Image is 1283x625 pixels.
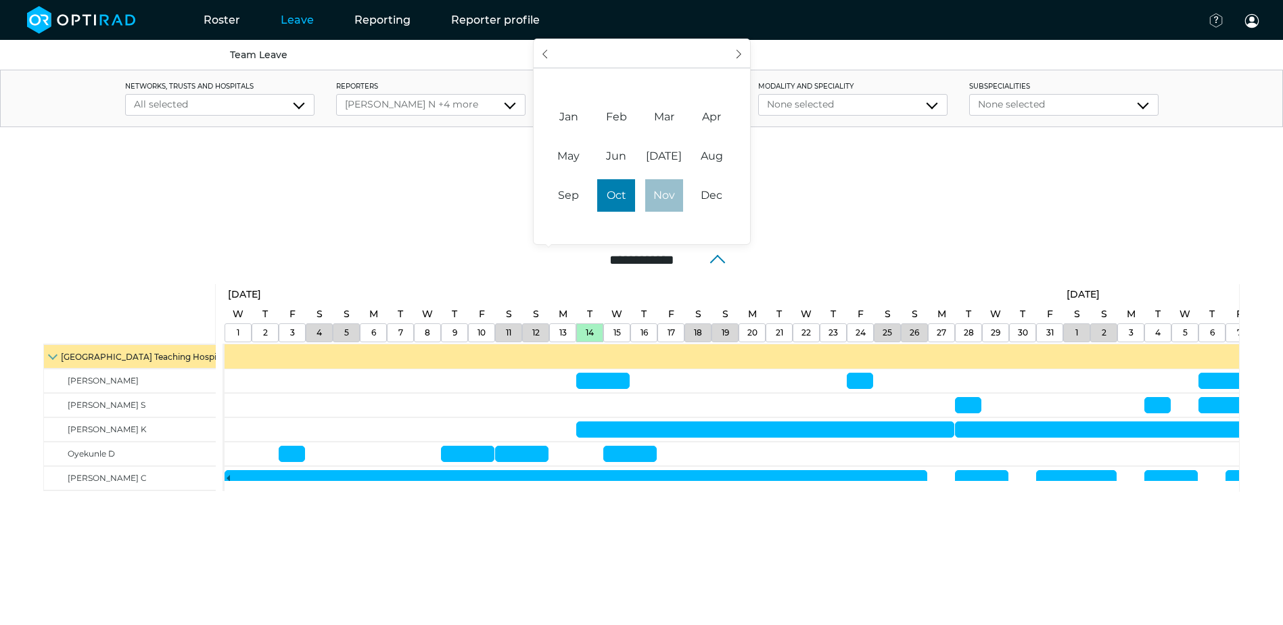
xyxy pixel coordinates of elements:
a: October 1, 2025 [225,285,264,304]
a: October 14, 2025 [582,324,597,342]
a: October 20, 2025 [744,324,761,342]
label: networks, trusts and hospitals [125,81,314,91]
a: October 25, 2025 [879,324,895,342]
a: October 11, 2025 [503,324,515,342]
a: October 18, 2025 [691,324,705,342]
a: October 14, 2025 [584,304,596,324]
a: November 7, 2025 [1233,304,1246,324]
a: October 3, 2025 [287,324,298,342]
a: November 6, 2025 [1206,304,1218,324]
img: brand-opti-rad-logos-blue-and-white-d2f68631ba2948856bd03f2d395fb146ddc8fb01b4b6e9315ea85fa773367... [27,6,136,34]
a: October 5, 2025 [340,304,353,324]
a: October 1, 2025 [229,304,247,324]
a: October 9, 2025 [449,324,461,342]
input: Year [620,47,664,61]
a: October 26, 2025 [908,304,921,324]
span: May 1, 2025 [550,140,588,172]
a: November 5, 2025 [1176,304,1194,324]
a: October 31, 2025 [1044,304,1056,324]
a: October 11, 2025 [503,304,515,324]
a: October 17, 2025 [664,324,678,342]
a: November 1, 2025 [1071,304,1083,324]
a: November 5, 2025 [1180,324,1191,342]
a: October 16, 2025 [638,304,650,324]
a: October 12, 2025 [529,324,543,342]
a: October 29, 2025 [987,324,1004,342]
a: October 21, 2025 [773,304,785,324]
a: October 13, 2025 [556,324,570,342]
a: October 27, 2025 [933,324,950,342]
a: October 24, 2025 [854,304,867,324]
span: February 1, 2025 [597,101,635,133]
a: October 31, 2025 [1043,324,1057,342]
a: October 12, 2025 [530,304,542,324]
a: October 23, 2025 [825,324,841,342]
a: November 3, 2025 [1125,324,1137,342]
a: October 28, 2025 [960,324,977,342]
a: October 4, 2025 [313,324,325,342]
a: October 2, 2025 [260,324,271,342]
a: October 15, 2025 [608,304,626,324]
a: October 10, 2025 [474,324,489,342]
a: October 8, 2025 [419,304,436,324]
a: October 8, 2025 [421,324,434,342]
a: October 17, 2025 [665,304,678,324]
span: December 1, 2025 [693,179,730,212]
span: Oyekunle D [68,448,115,459]
a: October 10, 2025 [475,304,488,324]
span: [PERSON_NAME] [68,375,139,386]
a: November 7, 2025 [1234,324,1245,342]
a: October 27, 2025 [934,304,950,324]
a: November 2, 2025 [1098,324,1110,342]
a: October 28, 2025 [962,304,975,324]
a: October 5, 2025 [341,324,352,342]
a: October 1, 2025 [233,324,243,342]
label: Reporters [336,81,526,91]
a: November 4, 2025 [1152,324,1164,342]
a: Team Leave [230,49,287,61]
a: October 18, 2025 [692,304,705,324]
a: October 6, 2025 [368,324,379,342]
span: [PERSON_NAME] S [68,400,145,410]
a: October 23, 2025 [827,304,839,324]
a: October 30, 2025 [1017,304,1029,324]
a: October 15, 2025 [610,324,624,342]
a: October 7, 2025 [395,324,406,342]
div: None selected [978,97,1150,112]
a: October 4, 2025 [313,304,326,324]
span: November 1, 2025 [645,179,683,212]
span: September 1, 2025 [550,179,588,212]
a: October 21, 2025 [772,324,787,342]
a: October 19, 2025 [719,304,732,324]
span: [PERSON_NAME] C [68,473,147,483]
a: November 1, 2025 [1072,324,1081,342]
span: [GEOGRAPHIC_DATA] Teaching Hospitals Trust [61,352,254,362]
a: October 9, 2025 [448,304,461,324]
div: All selected [134,97,306,112]
a: November 4, 2025 [1152,304,1164,324]
a: October 30, 2025 [1014,324,1031,342]
span: April 1, 2025 [693,101,730,133]
a: November 2, 2025 [1098,304,1111,324]
a: October 6, 2025 [366,304,381,324]
span: March 1, 2025 [645,101,683,133]
span: [PERSON_NAME] K [68,424,147,434]
label: Subspecialities [969,81,1159,91]
a: October 19, 2025 [718,324,732,342]
label: Modality and Speciality [758,81,948,91]
a: October 26, 2025 [906,324,923,342]
div: None selected [767,97,939,112]
a: October 25, 2025 [881,304,894,324]
a: October 16, 2025 [637,324,651,342]
span: June 1, 2025 [597,140,635,172]
span: July 1, 2025 [645,140,683,172]
a: October 3, 2025 [286,304,299,324]
a: October 2, 2025 [259,304,271,324]
span: October 1, 2025 [597,179,635,212]
div: [PERSON_NAME] N +4 more [345,97,517,112]
a: October 20, 2025 [745,304,760,324]
a: October 24, 2025 [852,324,869,342]
span: August 1, 2025 [693,140,730,172]
a: October 29, 2025 [987,304,1004,324]
a: October 7, 2025 [394,304,406,324]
